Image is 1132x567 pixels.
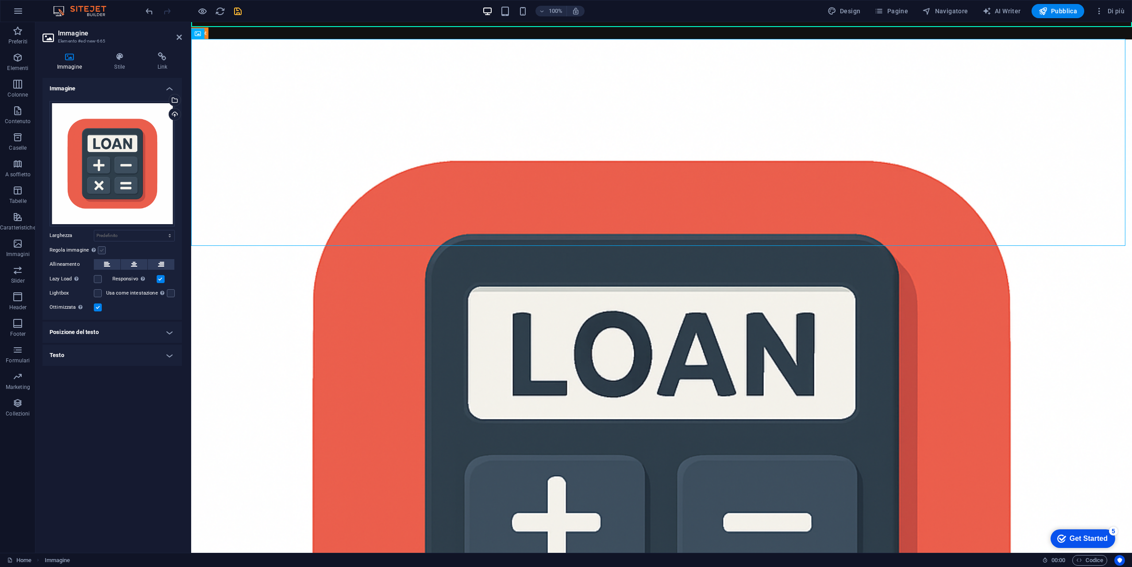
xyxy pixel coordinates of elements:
[143,52,182,71] h4: Link
[982,7,1021,16] span: AI Writer
[50,245,98,256] label: Regola immagine
[45,555,70,566] span: Fai clic per selezionare. Doppio clic per modificare
[65,2,74,11] div: 5
[6,410,30,417] p: Collezioni
[9,304,27,311] p: Header
[144,6,154,16] button: undo
[11,277,25,284] p: Slider
[8,38,27,45] p: Preferiti
[549,6,563,16] h6: 100%
[6,251,30,258] p: Immagini
[1039,7,1078,16] span: Pubblica
[50,101,175,226] div: ChatGPTImageSep2202504_12_05PM-M1B_tSf-7Gd_Wqy7IDQdOg.png
[100,52,143,71] h4: Stile
[50,259,94,270] label: Allineamento
[58,37,164,45] h3: Elemento #ed-new-665
[535,6,567,16] button: 100%
[572,7,580,15] i: Quando ridimensioni, regola automaticamente il livello di zoom in modo che corrisponda al disposi...
[1032,4,1085,18] button: Pubblica
[1042,555,1066,566] h6: Tempo sessione
[1095,7,1124,16] span: Di più
[45,555,70,566] nav: breadcrumb
[5,171,31,178] p: A soffietto
[8,91,28,98] p: Colonne
[824,4,864,18] button: Design
[42,345,182,366] h4: Testo
[1051,555,1065,566] span: 00 00
[51,6,117,16] img: Editor Logo
[42,52,100,71] h4: Immagine
[1076,555,1103,566] span: Codice
[1058,557,1059,563] span: :
[871,4,912,18] button: Pagine
[1114,555,1125,566] button: Usercentrics
[922,7,968,16] span: Navigatore
[7,555,31,566] a: Fai clic per annullare la selezione. Doppio clic per aprire le pagine
[9,198,27,205] p: Tabelle
[232,6,243,16] button: save
[7,65,28,72] p: Elementi
[50,274,94,284] label: Lazy Load
[5,118,31,125] p: Contenuto
[112,274,157,284] label: Responsivo
[7,4,72,23] div: Get Started 5 items remaining, 0% complete
[1091,4,1128,18] button: Di più
[1072,555,1107,566] button: Codice
[58,29,182,37] h2: Immagine
[919,4,971,18] button: Navigatore
[6,384,30,391] p: Marketing
[215,6,225,16] button: reload
[979,4,1024,18] button: AI Writer
[106,288,167,299] label: Usa come intestazione
[6,357,30,364] p: Formulari
[42,78,182,94] h4: Immagine
[144,6,154,16] i: Annulla: Modifica immagine (Ctrl+Z)
[824,4,864,18] div: Design (Ctrl+Alt+Y)
[9,144,27,151] p: Caselle
[42,322,182,343] h4: Posizione del testo
[50,302,94,313] label: Ottimizzata
[10,330,26,338] p: Footer
[50,233,94,238] label: Larghezza
[50,288,94,299] label: Lightbox
[26,10,64,18] div: Get Started
[828,7,861,16] span: Design
[874,7,908,16] span: Pagine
